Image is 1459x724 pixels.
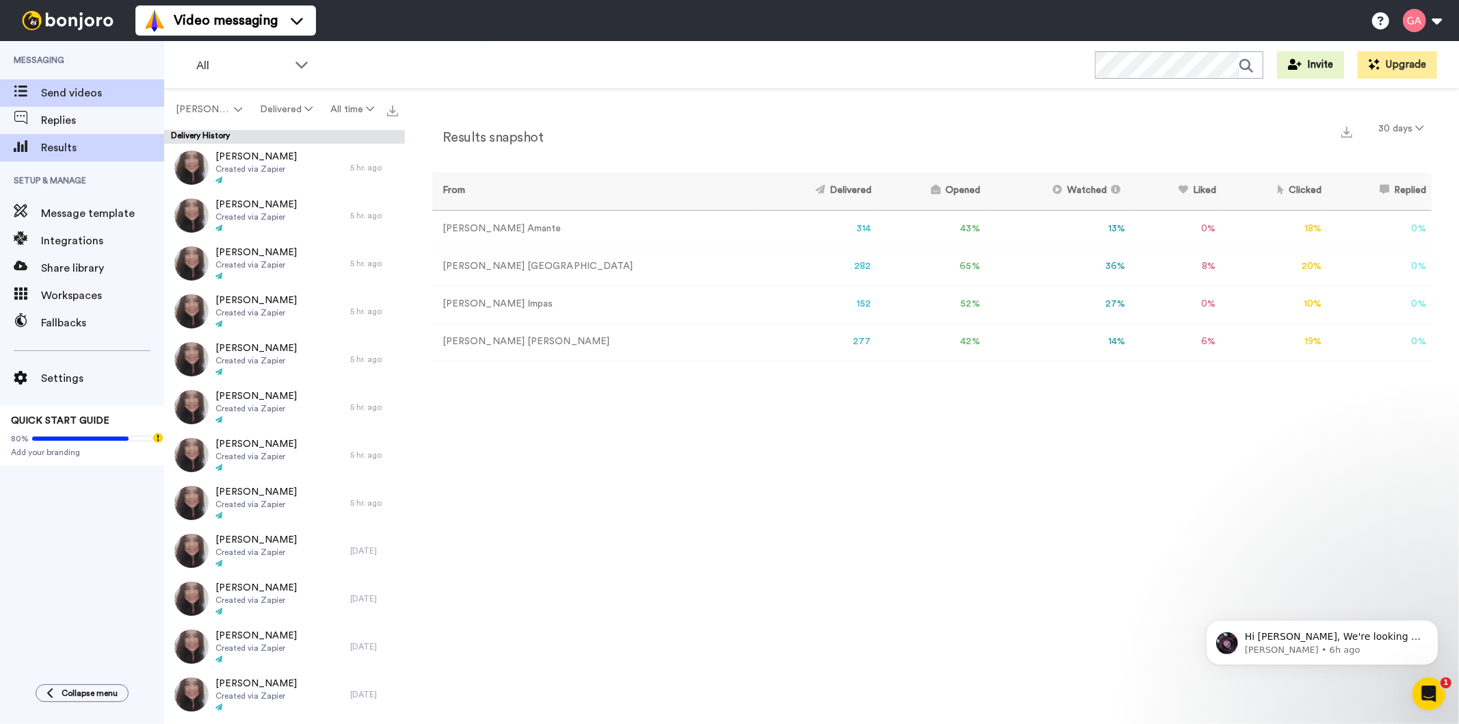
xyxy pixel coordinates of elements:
span: [PERSON_NAME] [215,485,297,499]
span: Created via Zapier [215,499,297,510]
img: 38b0409a-700d-4923-a172-f939be0b778f-thumb.jpg [174,151,209,185]
span: Fallbacks [41,315,164,331]
div: Tooltip anchor [152,432,164,444]
td: 20 % [1222,248,1327,285]
img: 4aca6fee-71b9-4252-a3df-5895544fca7d-thumb.jpg [174,438,209,472]
span: QUICK START GUIDE [11,416,109,426]
td: 152 [757,285,877,323]
span: [PERSON_NAME] [215,150,297,164]
button: Invite [1277,51,1344,79]
span: Created via Zapier [215,595,297,606]
button: Export a summary of each team member’s results that match this filter now. [1337,121,1356,141]
td: 13 % [986,210,1131,248]
span: Send videos [41,85,164,101]
div: 5 hr. ago [350,210,398,221]
td: 18 % [1222,210,1327,248]
div: 5 hr. ago [350,306,398,317]
td: [PERSON_NAME] [PERSON_NAME] [432,323,757,361]
th: Watched [986,172,1131,210]
th: Liked [1131,172,1222,210]
td: 0 % [1327,323,1432,361]
button: Upgrade [1358,51,1437,79]
td: 282 [757,248,877,285]
span: [PERSON_NAME] [215,677,297,690]
span: [PERSON_NAME] [176,103,231,116]
span: Add your branding [11,447,153,458]
span: Settings [41,370,164,387]
span: Integrations [41,233,164,249]
a: [PERSON_NAME]Created via Zapier5 hr. ago [164,479,405,527]
div: 5 hr. ago [350,354,398,365]
td: 36 % [986,248,1131,285]
a: [PERSON_NAME]Created via Zapier[DATE] [164,671,405,719]
th: From [432,172,757,210]
span: Created via Zapier [215,355,297,366]
td: [PERSON_NAME] [GEOGRAPHIC_DATA] [432,248,757,285]
div: [DATE] [350,593,398,604]
td: 0 % [1131,285,1222,323]
img: export.svg [387,105,398,116]
span: Created via Zapier [215,259,297,270]
img: 39ef100a-0805-4c79-9765-67702a4f8fd8-thumb.jpg [174,390,209,424]
td: 43 % [877,210,986,248]
td: 8 % [1131,248,1222,285]
span: 1 [1441,677,1451,688]
span: [PERSON_NAME] [215,533,297,547]
span: Workspaces [41,287,164,304]
span: Share library [41,260,164,276]
td: 42 % [877,323,986,361]
button: 30 days [1370,116,1432,141]
span: [PERSON_NAME] [215,246,297,259]
span: Replies [41,112,164,129]
img: 08ac3594-3915-4aed-8abf-2b26b228f475-thumb.jpg [174,630,209,664]
a: [PERSON_NAME]Created via Zapier5 hr. ago [164,144,405,192]
span: Created via Zapier [215,403,297,414]
button: [PERSON_NAME] [167,97,251,122]
td: 0 % [1327,210,1432,248]
td: 0 % [1327,248,1432,285]
a: [PERSON_NAME]Created via Zapier5 hr. ago [164,192,405,240]
a: [PERSON_NAME]Created via Zapier5 hr. ago [164,383,405,431]
img: bj-logo-header-white.svg [16,11,119,30]
td: [PERSON_NAME] Amante [432,210,757,248]
img: 566252f6-97c5-4224-98a6-b41e606ebe1e-thumb.jpg [174,534,209,568]
button: All time [321,97,383,122]
span: Results [41,140,164,156]
td: 0 % [1327,285,1432,323]
td: 19 % [1222,323,1327,361]
a: [PERSON_NAME]Created via Zapier5 hr. ago [164,287,405,335]
div: 5 hr. ago [350,162,398,173]
a: [PERSON_NAME]Created via Zapier[DATE] [164,575,405,623]
span: Created via Zapier [215,307,297,318]
img: export.svg [1341,127,1352,138]
img: f43b7e08-f392-4882-bde7-fc8317ef0e93-thumb.jpg [174,342,209,376]
th: Replied [1327,172,1432,210]
span: Message template [41,205,164,222]
iframe: Intercom notifications message [1185,591,1459,687]
th: Opened [877,172,986,210]
span: Created via Zapier [215,690,297,701]
span: Created via Zapier [215,164,297,174]
div: Delivery History [164,130,405,144]
img: 163e7668-1b6d-424b-9028-b17ff660e03e-thumb.jpg [174,246,209,281]
img: 55198f0c-ed7e-4b92-ae11-a70299ce4051-thumb.jpg [174,582,209,616]
button: Collapse menu [36,684,129,702]
a: [PERSON_NAME]Created via Zapier5 hr. ago [164,431,405,479]
a: [PERSON_NAME]Created via Zapier[DATE] [164,623,405,671]
th: Delivered [757,172,877,210]
span: Created via Zapier [215,211,297,222]
span: [PERSON_NAME] [215,294,297,307]
div: 5 hr. ago [350,450,398,461]
div: [DATE] [350,641,398,652]
td: 0 % [1131,210,1222,248]
span: [PERSON_NAME] [215,341,297,355]
td: 277 [757,323,877,361]
img: 6a2693db-475e-434d-88e2-a4ddc435ba59-thumb.jpg [174,294,209,328]
a: [PERSON_NAME]Created via Zapier5 hr. ago [164,335,405,383]
button: Delivered [251,97,321,122]
img: ba33d201-2700-4f2e-b6c4-131673ae0893-thumb.jpg [174,486,209,520]
td: 14 % [986,323,1131,361]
